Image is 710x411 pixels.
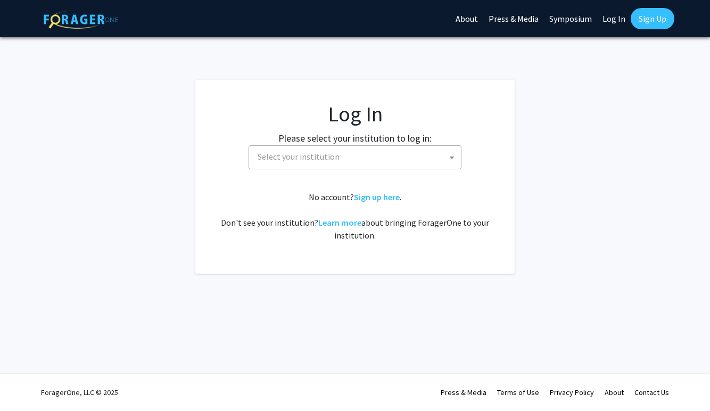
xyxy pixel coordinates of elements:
a: Contact Us [634,388,669,397]
a: Sign Up [631,8,674,29]
a: Terms of Use [497,388,539,397]
span: Select your institution [249,145,461,169]
a: Privacy Policy [550,388,594,397]
span: Select your institution [258,151,340,162]
h1: Log In [217,101,493,127]
a: Press & Media [441,388,486,397]
span: Select your institution [253,146,461,168]
div: ForagerOne, LLC © 2025 [41,374,118,411]
a: Learn more about bringing ForagerOne to your institution [318,217,361,228]
label: Please select your institution to log in: [278,131,432,145]
div: No account? . Don't see your institution? about bringing ForagerOne to your institution. [217,191,493,242]
iframe: Chat [8,363,45,403]
a: About [605,388,624,397]
a: Sign up here [354,192,400,202]
img: ForagerOne Logo [44,10,118,29]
